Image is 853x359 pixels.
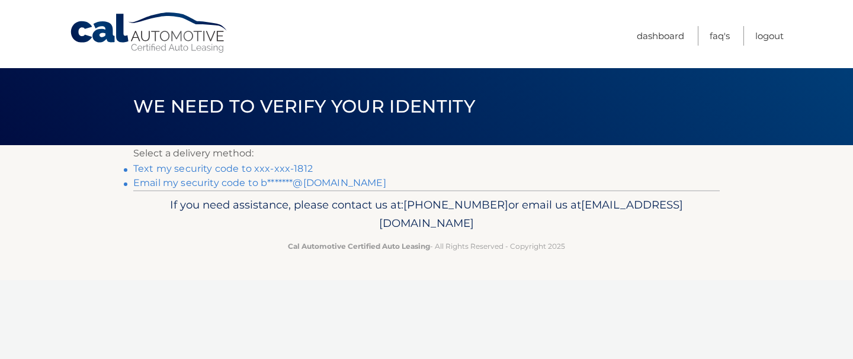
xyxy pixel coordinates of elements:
[141,195,712,233] p: If you need assistance, please contact us at: or email us at
[288,242,430,251] strong: Cal Automotive Certified Auto Leasing
[133,145,720,162] p: Select a delivery method:
[133,163,313,174] a: Text my security code to xxx-xxx-1812
[133,177,386,188] a: Email my security code to b*******@[DOMAIN_NAME]
[403,198,508,211] span: [PHONE_NUMBER]
[710,26,730,46] a: FAQ's
[141,240,712,252] p: - All Rights Reserved - Copyright 2025
[133,95,475,117] span: We need to verify your identity
[637,26,684,46] a: Dashboard
[755,26,784,46] a: Logout
[69,12,229,54] a: Cal Automotive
